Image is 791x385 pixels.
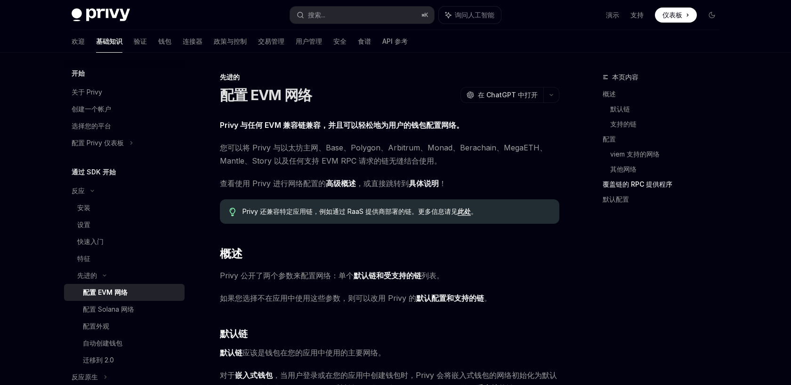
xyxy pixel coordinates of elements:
[333,30,347,53] a: 安全
[416,293,484,303] a: 默认配置和支持的链
[421,11,424,18] font: ⌘
[64,199,185,216] a: 安装
[326,179,356,189] a: 高级概述
[439,179,446,188] font: ！
[630,10,644,20] a: 支持
[64,118,185,134] a: 选择您的平台
[220,370,235,380] font: 对于
[64,250,185,267] a: 特征
[354,271,384,281] a: 默认链和
[83,288,128,296] font: 配置 EVM 网络
[96,37,122,45] font: 基础知识
[603,90,616,98] font: 概述
[333,37,347,45] font: 安全
[358,30,371,53] a: 食谱
[134,37,147,45] font: 验证
[439,7,501,24] button: 询问人工智能
[220,179,326,188] font: 查看使用 Privy 进行网络配置的
[235,370,273,380] font: 嵌入式钱包
[158,37,171,45] font: 钱包
[603,195,629,203] font: 默认配置
[242,348,258,357] font: 应该
[384,271,421,280] font: 受支持的链
[64,101,185,118] a: 创建一个帐户
[610,117,727,132] a: 支持的链
[436,271,444,280] font: 。
[72,105,111,113] font: 创建一个帐户
[610,105,630,113] font: 默认链
[220,120,464,130] font: Privy 与任何 EVM 兼容链兼容，并且可以轻松地为用户的钱包配置网络。
[258,30,284,53] a: 交易管理
[603,180,672,188] font: 覆盖链的 RPC 提供程序
[220,73,240,81] font: 先进的
[64,284,185,301] a: 配置 EVM 网络
[220,271,354,280] font: Privy 公开了两个参数来配置网络：单个
[64,335,185,352] a: 自动创建钱包
[72,373,98,381] font: 反应原生
[612,73,638,81] font: 本页内容
[72,187,85,195] font: 反应
[242,207,458,215] font: Privy 还兼容特定应用链，例如通过 RaaS 提供商部署的链。更多信息请见
[704,8,719,23] button: 切换暗模式
[258,37,284,45] font: 交易管理
[424,11,428,18] font: K
[64,216,185,233] a: 设置
[484,293,492,303] font: 。
[214,37,247,45] font: 政策与控制
[384,271,421,281] a: 受支持的链
[603,177,727,192] a: 覆盖链的 RPC 提供程序
[134,30,147,53] a: 验证
[220,348,242,357] font: 默认链
[421,271,436,280] font: 列表
[603,132,727,147] a: 配置
[83,305,134,313] font: 配置 Solana 网络
[220,86,312,103] font: 配置 EVM 网络
[610,162,727,177] a: 其他网络
[478,91,538,99] font: 在 ChatGPT 中打开
[606,11,619,19] font: 演示
[64,84,185,101] a: 关于 Privy
[83,356,114,364] font: 迁移到 2.0
[77,237,104,245] font: 快速入门
[183,30,202,53] a: 连接器
[662,11,682,19] font: 仪表板
[606,10,619,20] a: 演示
[358,37,371,45] font: 食谱
[296,30,322,53] a: 用户管理
[229,208,236,216] svg: 提示
[214,30,247,53] a: 政策与控制
[183,37,202,45] font: 连接器
[354,271,384,280] font: 默认链和
[72,88,102,96] font: 关于 Privy
[72,8,130,22] img: 深色标志
[471,207,477,215] font: 。
[83,322,109,330] font: 配置外观
[655,8,697,23] a: 仪表板
[64,233,185,250] a: 快速入门
[64,352,185,369] a: 迁移到 2.0
[77,220,90,228] font: 设置
[382,30,408,53] a: API 参考
[326,179,356,188] font: 高级概述
[72,139,124,147] font: 配置 Privy 仪表板
[77,254,90,262] font: 特征
[603,135,616,143] font: 配置
[64,301,185,318] a: 配置 Solana 网络
[72,30,85,53] a: 欢迎
[72,122,111,130] font: 选择您的平台
[77,271,97,279] font: 先进的
[460,87,543,103] button: 在 ChatGPT 中打开
[220,143,547,165] font: 您可以将 Privy 与以太坊主网、Base、Polygon、Arbitrum、Monad、Berachain、MegaETH、Mantle、Story 以及任何支持 EVM RPC 请求的链无...
[72,37,85,45] font: 欢迎
[296,37,322,45] font: 用户管理
[610,120,637,128] font: 支持的链
[603,192,727,207] a: 默认配置
[409,179,439,188] font: 具体说明
[416,293,484,303] font: 默认配置和支持的链
[72,69,85,77] font: 开始
[458,207,471,216] a: 此处
[96,30,122,53] a: 基础知识
[72,168,116,176] font: 通过 SDK 开始
[220,293,416,303] font: 如果您选择不在应用中使用这些参数，则可以改用 Privy 的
